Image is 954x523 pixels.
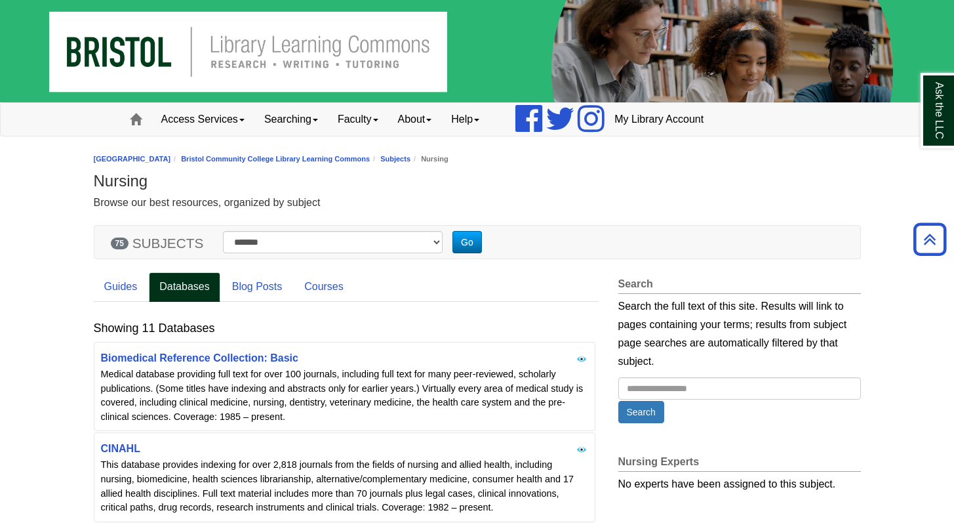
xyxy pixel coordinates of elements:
a: Biomedical Reference Collection: Basic [101,352,298,364]
h1: Nursing [94,172,861,190]
a: Access Services [151,103,254,136]
img: Peer Reviewed [576,444,587,455]
h2: Search [618,278,861,294]
a: [GEOGRAPHIC_DATA] [94,155,171,163]
a: Back to Top [909,230,951,248]
a: Guides [94,272,148,302]
a: CINAHL [101,443,140,454]
section: Subject Search Bar [94,225,861,272]
a: About [388,103,442,136]
a: Searching [254,103,328,136]
button: Search [618,401,664,423]
span: 75 [111,238,129,249]
li: Nursing [410,153,448,165]
div: Browse our best resources, organized by subject [94,194,861,212]
a: Bristol Community College Library Learning Commons [181,155,370,163]
div: This database provides indexing for over 2,818 journals from the fields of nursing and allied hea... [101,458,588,514]
button: Go [452,231,482,253]
nav: breadcrumb [94,153,861,165]
a: Blog Posts [222,272,292,302]
h2: Nursing Experts [618,456,861,472]
a: Databases [149,272,220,302]
a: My Library Account [605,103,713,136]
h2: Showing 11 Databases [94,322,215,335]
img: Peer Reviewed [576,354,587,364]
div: Medical database providing full text for over 100 journals, including full text for many peer-rev... [101,367,588,424]
a: Subjects [380,155,410,163]
div: No experts have been assigned to this subject. [618,472,861,493]
a: Help [441,103,489,136]
a: Courses [294,272,354,302]
div: Search the full text of this site. Results will link to pages containing your terms; results from... [618,297,861,371]
a: Faculty [328,103,388,136]
span: SUBJECTS [132,236,204,251]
